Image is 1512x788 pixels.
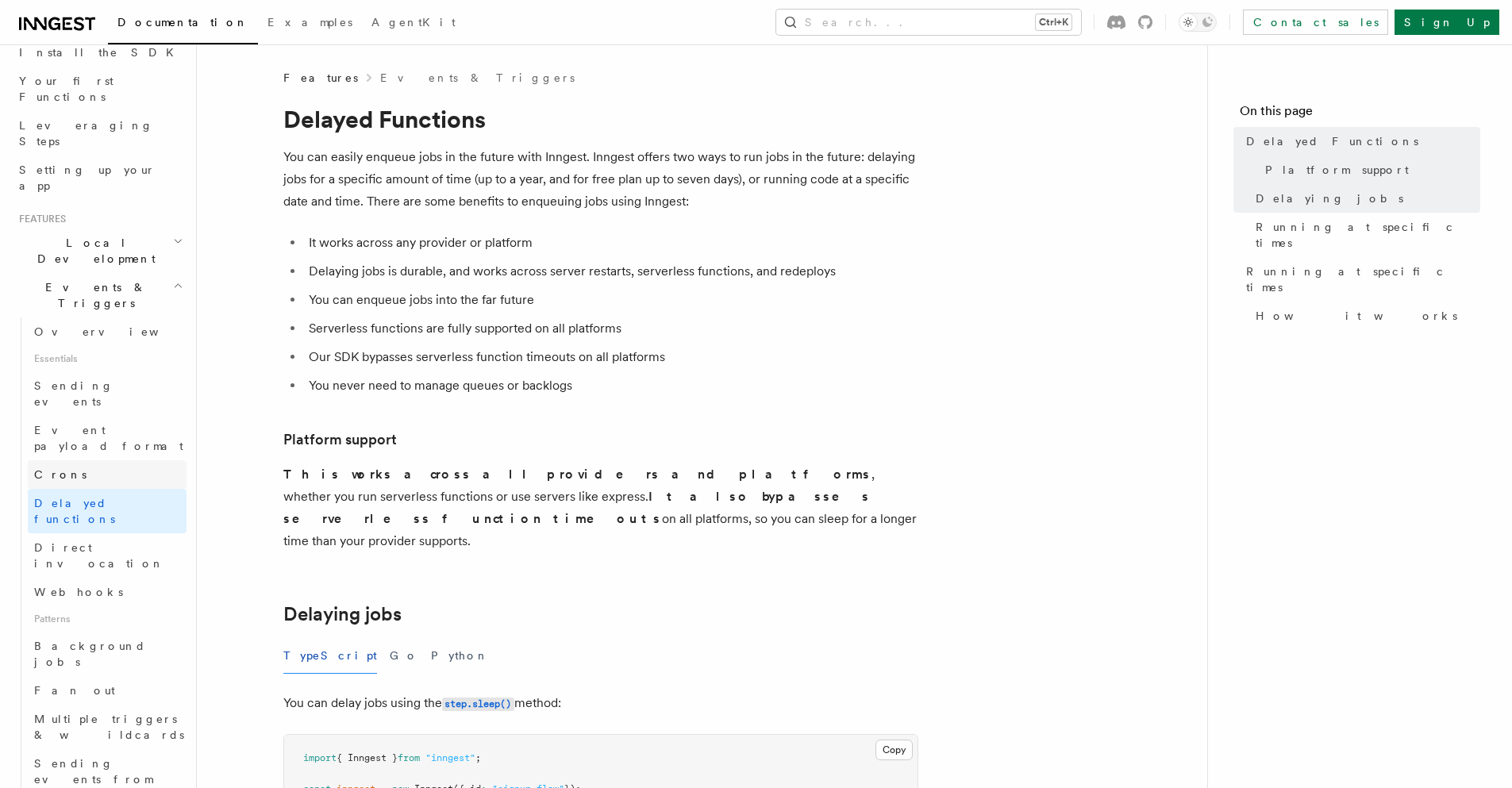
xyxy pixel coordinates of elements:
[1259,156,1480,184] a: Platform support
[283,146,918,213] p: You can easily enqueue jobs in the future with Inngest. Inngest offers two ways to run jobs in th...
[283,105,918,133] h1: Delayed Functions
[19,46,183,59] span: Install the SDK
[304,232,918,254] li: It works across any provider or platform
[34,497,115,525] span: Delayed functions
[371,16,456,29] span: AgentKit
[117,16,248,29] span: Documentation
[34,586,123,598] span: Webhooks
[1256,190,1403,206] span: Delaying jobs
[19,163,156,192] span: Setting up your app
[283,467,871,482] strong: This works across all providers and platforms
[13,38,187,67] a: Install the SDK
[390,638,418,674] button: Go
[13,273,187,317] button: Events & Triggers
[337,752,398,763] span: { Inngest }
[34,541,164,570] span: Direct invocation
[34,684,115,697] span: Fan out
[19,75,113,103] span: Your first Functions
[1240,127,1480,156] a: Delayed Functions
[283,463,918,552] p: , whether you run serverless functions or use servers like express. on all platforms, so you can ...
[1256,308,1457,324] span: How it works
[28,346,187,371] span: Essentials
[28,371,187,416] a: Sending events
[28,578,187,606] a: Webhooks
[34,468,87,481] span: Crons
[13,213,66,225] span: Features
[1265,162,1409,178] span: Platform support
[28,489,187,533] a: Delayed functions
[283,603,402,625] a: Delaying jobs
[34,640,146,668] span: Background jobs
[283,638,377,674] button: TypeScript
[431,638,489,674] button: Python
[442,698,514,711] code: step.sleep()
[1256,219,1480,251] span: Running at specific times
[1179,13,1217,32] button: Toggle dark mode
[258,5,362,43] a: Examples
[875,740,913,760] button: Copy
[283,429,397,451] a: Platform support
[1249,213,1480,257] a: Running at specific times
[1395,10,1499,35] a: Sign Up
[13,279,173,311] span: Events & Triggers
[1243,10,1388,35] a: Contact sales
[34,379,113,408] span: Sending events
[442,695,514,710] a: step.sleep()
[304,317,918,340] li: Serverless functions are fully supported on all platforms
[13,67,187,111] a: Your first Functions
[28,606,187,632] span: Patterns
[13,235,173,267] span: Local Development
[425,752,475,763] span: "inngest"
[13,156,187,200] a: Setting up your app
[380,70,575,86] a: Events & Triggers
[267,16,352,29] span: Examples
[108,5,258,44] a: Documentation
[28,676,187,705] a: Fan out
[1036,14,1071,30] kbd: Ctrl+K
[28,632,187,676] a: Background jobs
[1249,302,1480,330] a: How it works
[304,346,918,368] li: Our SDK bypasses serverless function timeouts on all platforms
[1240,102,1480,127] h4: On this page
[283,692,918,715] p: You can delay jobs using the method:
[34,424,183,452] span: Event payload format
[304,289,918,311] li: You can enqueue jobs into the far future
[475,752,481,763] span: ;
[398,752,420,763] span: from
[303,752,337,763] span: import
[28,416,187,460] a: Event payload format
[28,317,187,346] a: Overview
[304,375,918,397] li: You never need to manage queues or backlogs
[362,5,465,43] a: AgentKit
[19,119,153,148] span: Leveraging Steps
[776,10,1081,35] button: Search...Ctrl+K
[304,260,918,283] li: Delaying jobs is durable, and works across server restarts, serverless functions, and redeploys
[1246,263,1480,295] span: Running at specific times
[283,70,358,86] span: Features
[13,229,187,273] button: Local Development
[1246,133,1418,149] span: Delayed Functions
[28,705,187,749] a: Multiple triggers & wildcards
[28,533,187,578] a: Direct invocation
[13,111,187,156] a: Leveraging Steps
[1240,257,1480,302] a: Running at specific times
[28,460,187,489] a: Crons
[34,325,198,338] span: Overview
[34,713,184,741] span: Multiple triggers & wildcards
[1249,184,1480,213] a: Delaying jobs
